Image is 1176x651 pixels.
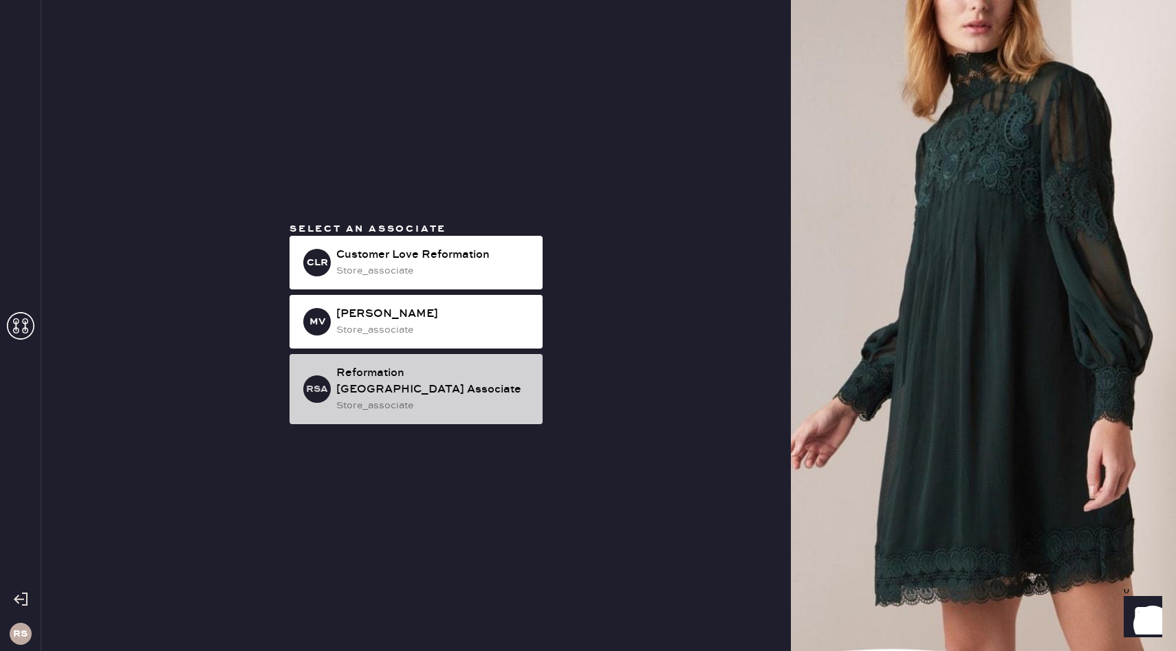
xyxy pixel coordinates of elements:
h3: RSA [306,384,328,394]
div: store_associate [336,322,532,338]
div: Reformation [GEOGRAPHIC_DATA] Associate [336,365,532,398]
h3: MV [309,317,325,327]
div: [PERSON_NAME] [336,306,532,322]
div: Customer Love Reformation [336,247,532,263]
div: store_associate [336,263,532,278]
h3: RS [13,629,28,639]
h3: CLR [307,258,328,267]
div: store_associate [336,398,532,413]
iframe: Front Chat [1111,589,1170,648]
span: Select an associate [290,223,446,235]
